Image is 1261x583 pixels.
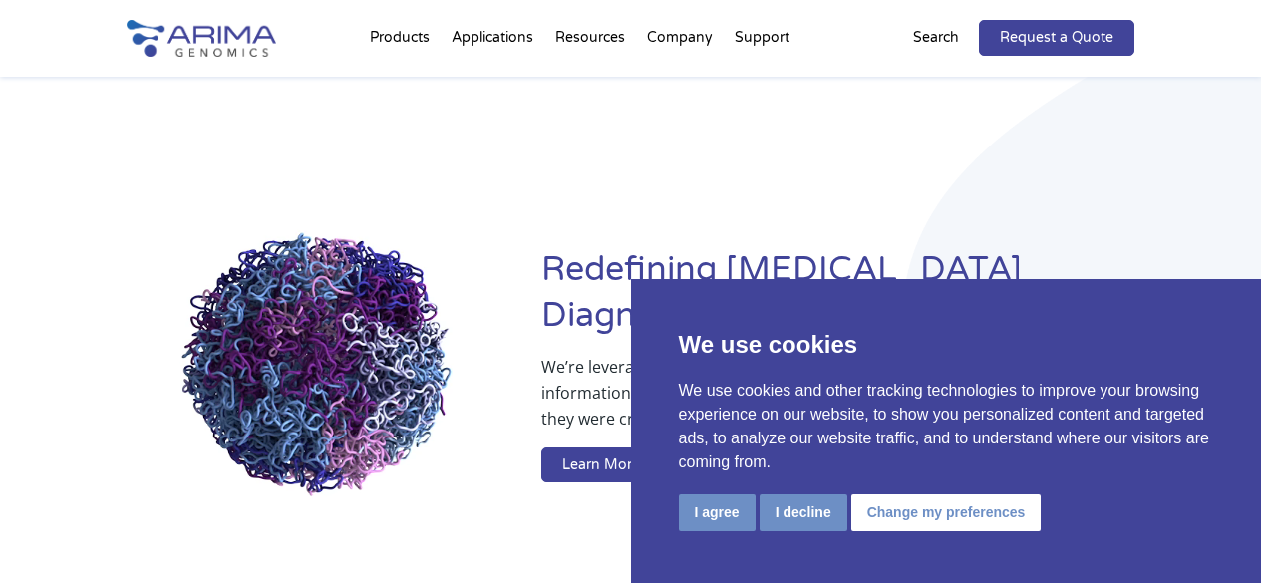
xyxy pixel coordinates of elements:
[679,494,756,531] button: I agree
[851,494,1042,531] button: Change my preferences
[979,20,1134,56] a: Request a Quote
[127,20,276,57] img: Arima-Genomics-logo
[541,247,1134,354] h1: Redefining [MEDICAL_DATA] Diagnostics
[913,25,959,51] p: Search
[679,327,1214,363] p: We use cookies
[679,379,1214,474] p: We use cookies and other tracking technologies to improve your browsing experience on our website...
[541,447,661,483] a: Learn More
[541,354,1055,447] p: We’re leveraging whole-genome sequence and structure information to ensure breakthrough therapies...
[760,494,847,531] button: I decline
